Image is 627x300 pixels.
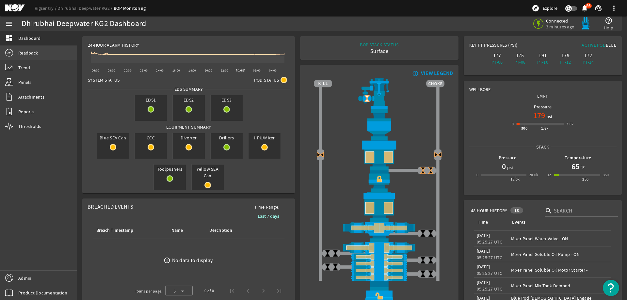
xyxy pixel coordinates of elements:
[477,270,503,276] legacy-datetime-component: 05:25:27 UTC
[204,288,214,294] div: 0 of 0
[554,207,613,215] input: Search
[529,3,560,13] button: Explore
[464,81,621,93] div: Wellbore
[269,69,277,72] text: 04:00
[88,42,139,48] span: 24-Hour Alarm History
[511,251,609,258] div: Mixer Panel Soluble Oil Pump - ON
[510,59,530,65] div: PT-08
[534,144,551,150] span: Stack
[578,52,598,59] div: 172
[314,140,444,170] img: UpperAnnularOpenBlock.png
[211,95,243,104] span: EDS3
[114,5,146,11] a: BOP Monitoring
[314,192,444,222] img: LowerAnnularOpenBlock.png
[324,263,331,271] img: ValveClose.png
[314,260,444,267] img: PipeRamOpenBlock.png
[254,77,279,83] span: Pod Status
[5,20,13,28] mat-icon: menu
[604,24,613,31] span: Help
[533,110,545,121] h1: 179
[363,95,371,103] img: Valve2OpenBlock.png
[97,133,129,142] span: Blue SEA Can
[543,5,557,11] span: Explore
[512,121,514,127] div: 0
[471,207,507,214] span: 48-Hour History
[205,69,212,72] text: 20:00
[477,248,490,254] legacy-datetime-component: [DATE]
[511,219,606,226] div: Events
[5,34,13,42] mat-icon: dashboard
[579,17,592,30] img: Bluepod.svg
[156,69,164,72] text: 14:00
[427,166,435,174] img: ValveCloseBlock.png
[249,204,284,210] span: Time Range:
[532,4,539,12] mat-icon: explore
[477,279,490,285] legacy-datetime-component: [DATE]
[124,69,132,72] text: 10:00
[331,263,339,271] img: ValveClose.png
[411,71,419,76] mat-icon: info_outline
[511,235,609,242] div: Mixer Panel Water Valve - ON
[419,229,427,237] img: ValveClose.png
[565,155,591,161] b: Temperature
[419,166,427,174] img: ValveCloseBlock.png
[510,52,530,59] div: 175
[136,288,163,294] div: Items per page:
[477,219,503,226] div: Time
[324,249,331,257] img: ValveClose.png
[582,42,606,48] span: Active Pod
[35,5,57,11] a: Rigsentry
[427,270,435,278] img: ValveClose.png
[534,104,552,110] b: Pressure
[192,165,224,180] span: Yellow SEA Can
[581,4,588,12] mat-icon: notifications
[96,227,133,234] div: Breach Timestamp
[547,172,551,178] div: 32
[477,286,503,292] legacy-datetime-component: 05:25:27 UTC
[521,125,527,132] div: 500
[579,164,585,171] span: °F
[252,210,284,222] button: Last 7 days
[164,257,170,264] mat-icon: error_outline
[314,170,444,192] img: RiserConnectorLockBlock.png
[421,70,453,77] div: VIEW LEGEND
[18,35,40,41] span: Dashboard
[478,219,488,226] div: Time
[164,124,213,130] span: Equipment Summary
[360,48,398,55] div: Surface
[419,270,427,278] img: ValveClose.png
[18,275,31,281] span: Admin
[209,227,232,234] div: Description
[211,133,243,142] span: Drillers
[314,233,444,242] img: BopBodyShearBottom.png
[360,41,398,48] div: BOP STACK STATUS
[88,77,120,83] span: System Status
[171,227,183,234] div: Name
[314,274,444,281] img: PipeRamOpenBlock.png
[173,133,205,142] span: Diverter
[173,95,205,104] span: EDS2
[535,93,551,99] span: LMRP
[477,255,503,261] legacy-datetime-component: 05:25:27 UTC
[188,69,196,72] text: 18:00
[427,229,435,237] img: ValveClose.png
[582,176,588,182] div: 250
[555,52,576,59] div: 179
[172,69,180,72] text: 16:00
[221,69,228,72] text: 22:00
[555,59,576,65] div: PT-12
[314,222,444,233] img: ShearRamCloseBlock.png
[314,267,444,274] img: PipeRamOpenBlock.png
[487,52,507,59] div: 177
[571,161,579,172] h1: 65
[249,133,281,142] span: HPU/Mixer
[434,151,442,159] img: Valve2CloseBlock.png
[533,52,553,59] div: 191
[22,21,146,27] div: Dhirubhai Deepwater KG2 Dashboard
[487,59,507,65] div: PT-06
[331,249,339,257] img: ValveClose.png
[603,280,619,296] button: Open Resource Center
[172,257,214,264] div: No data to display.
[154,165,186,174] span: Toolpushers
[314,78,444,109] img: RiserAdapter.png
